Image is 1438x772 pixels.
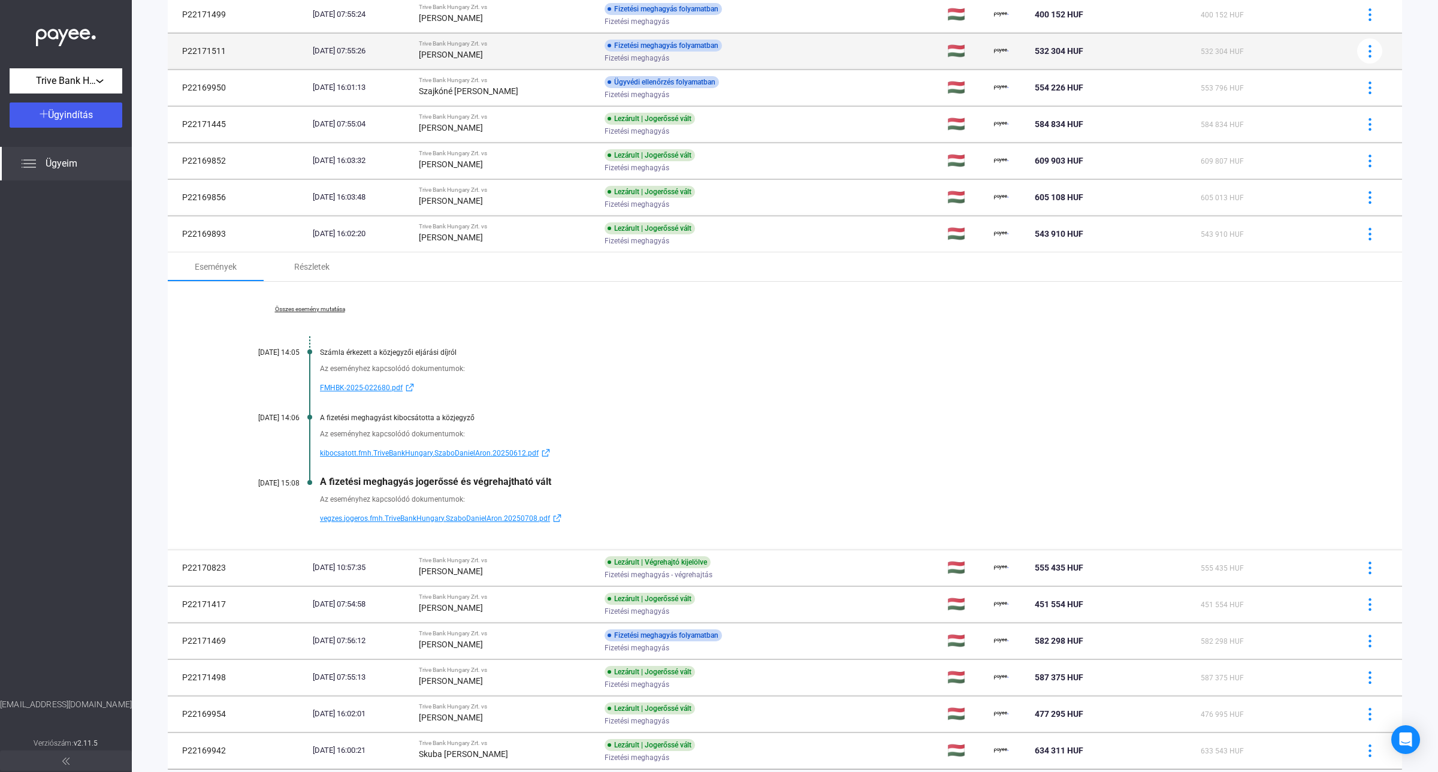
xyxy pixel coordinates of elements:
td: 🇭🇺 [942,623,989,659]
div: Az eseményhez kapcsolódó dokumentumok: [320,493,1342,505]
img: payee-logo [994,227,1008,241]
div: Fizetési meghagyás folyamatban [605,3,722,15]
strong: [PERSON_NAME] [419,713,483,722]
img: list.svg [22,156,36,171]
td: 🇭🇺 [942,586,989,622]
img: more-blue [1364,8,1376,21]
img: payee-logo [994,80,1008,95]
span: Fizetési meghagyás [605,51,669,65]
span: Trive Bank Hungary Zrt. [36,74,96,88]
td: 🇭🇺 [942,550,989,586]
strong: [PERSON_NAME] [419,566,483,576]
strong: [PERSON_NAME] [419,640,483,649]
a: vegzes.jogeros.fmh.TriveBankHungary.SzaboDanielAron.20250708.pdfexternal-link-blue [320,511,1342,526]
strong: [PERSON_NAME] [419,13,483,23]
div: Az eseményhez kapcsolódó dokumentumok: [320,428,1342,440]
button: more-blue [1357,628,1382,653]
span: 476 995 HUF [1201,710,1244,719]
span: Fizetési meghagyás [605,750,669,765]
div: Trive Bank Hungary Zrt. vs [419,150,595,157]
td: P22169954 [168,696,308,732]
img: more-blue [1364,228,1376,240]
img: more-blue [1364,671,1376,684]
td: P22171469 [168,623,308,659]
div: Események [195,260,237,274]
img: white-payee-white-dot.svg [36,22,96,47]
img: more-blue [1364,635,1376,647]
div: Fizetési meghagyás folyamatban [605,629,722,641]
td: 🇭🇺 [942,216,989,252]
div: [DATE] 07:56:12 [313,635,409,647]
button: more-blue [1357,148,1382,173]
img: payee-logo [994,153,1008,168]
img: more-blue [1364,191,1376,204]
span: 609 807 HUF [1201,157,1244,165]
a: kibocsatott.fmh.TriveBankHungary.SzaboDanielAron.20250612.pdfexternal-link-blue [320,446,1342,460]
button: more-blue [1357,701,1382,726]
div: Lezárult | Jogerőssé vált [605,739,695,751]
span: 400 152 HUF [1035,10,1083,19]
div: [DATE] 14:06 [228,414,300,422]
button: more-blue [1357,75,1382,100]
span: 400 152 HUF [1201,11,1244,19]
img: more-blue [1364,155,1376,167]
img: more-blue [1364,118,1376,131]
img: external-link-blue [550,514,564,523]
div: [DATE] 16:01:13 [313,82,409,94]
div: [DATE] 16:02:20 [313,228,409,240]
img: more-blue [1364,562,1376,574]
button: more-blue [1357,665,1382,690]
span: Fizetési meghagyás [605,641,669,655]
span: 555 435 HUF [1035,563,1083,572]
div: Számla érkezett a közjegyzői eljárási díjról [320,348,1342,357]
img: payee-logo [994,560,1008,575]
div: Lezárult | Jogerőssé vált [605,593,695,605]
div: Lezárult | Jogerőssé vált [605,666,695,678]
div: Trive Bank Hungary Zrt. vs [419,740,595,747]
button: Trive Bank Hungary Zrt. [10,68,122,94]
button: more-blue [1357,185,1382,210]
span: 532 304 HUF [1035,46,1083,56]
span: 633 543 HUF [1201,747,1244,755]
div: [DATE] 07:55:24 [313,8,409,20]
strong: [PERSON_NAME] [419,196,483,206]
td: 🇭🇺 [942,143,989,179]
div: Trive Bank Hungary Zrt. vs [419,223,595,230]
span: 582 298 HUF [1035,636,1083,646]
div: Trive Bank Hungary Zrt. vs [419,4,595,11]
span: Fizetési meghagyás [605,88,669,102]
span: 584 834 HUF [1035,119,1083,129]
span: 532 304 HUF [1201,47,1244,56]
span: 605 108 HUF [1035,192,1083,202]
div: Lezárult | Jogerőssé vált [605,149,695,161]
span: 587 375 HUF [1201,674,1244,682]
span: 587 375 HUF [1035,673,1083,682]
span: Fizetési meghagyás [605,124,669,138]
a: FMHBK-2025-022680.pdfexternal-link-blue [320,381,1342,395]
div: Trive Bank Hungary Zrt. vs [419,667,595,674]
td: P22169950 [168,70,308,105]
span: Fizetési meghagyás [605,677,669,692]
strong: Szajkóné [PERSON_NAME] [419,86,518,96]
div: [DATE] 16:03:32 [313,155,409,167]
div: Trive Bank Hungary Zrt. vs [419,630,595,637]
div: Az eseményhez kapcsolódó dokumentumok: [320,363,1342,375]
td: 🇭🇺 [942,179,989,215]
span: 554 226 HUF [1035,83,1083,92]
div: Trive Bank Hungary Zrt. vs [419,593,595,601]
span: Fizetési meghagyás [605,161,669,175]
img: payee-logo [994,7,1008,22]
div: Lezárult | Jogerőssé vált [605,222,695,234]
div: Trive Bank Hungary Zrt. vs [419,40,595,47]
div: [DATE] 10:57:35 [313,562,409,574]
span: 609 903 HUF [1035,156,1083,165]
span: kibocsatott.fmh.TriveBankHungary.SzaboDanielAron.20250612.pdf [320,446,539,460]
td: P22171498 [168,659,308,695]
img: payee-logo [994,117,1008,131]
button: more-blue [1357,111,1382,137]
span: Fizetési meghagyás [605,14,669,29]
img: more-blue [1364,708,1376,720]
div: A fizetési meghagyást kibocsátotta a közjegyző [320,414,1342,422]
td: P22169942 [168,732,308,768]
strong: v2.11.5 [74,739,98,747]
